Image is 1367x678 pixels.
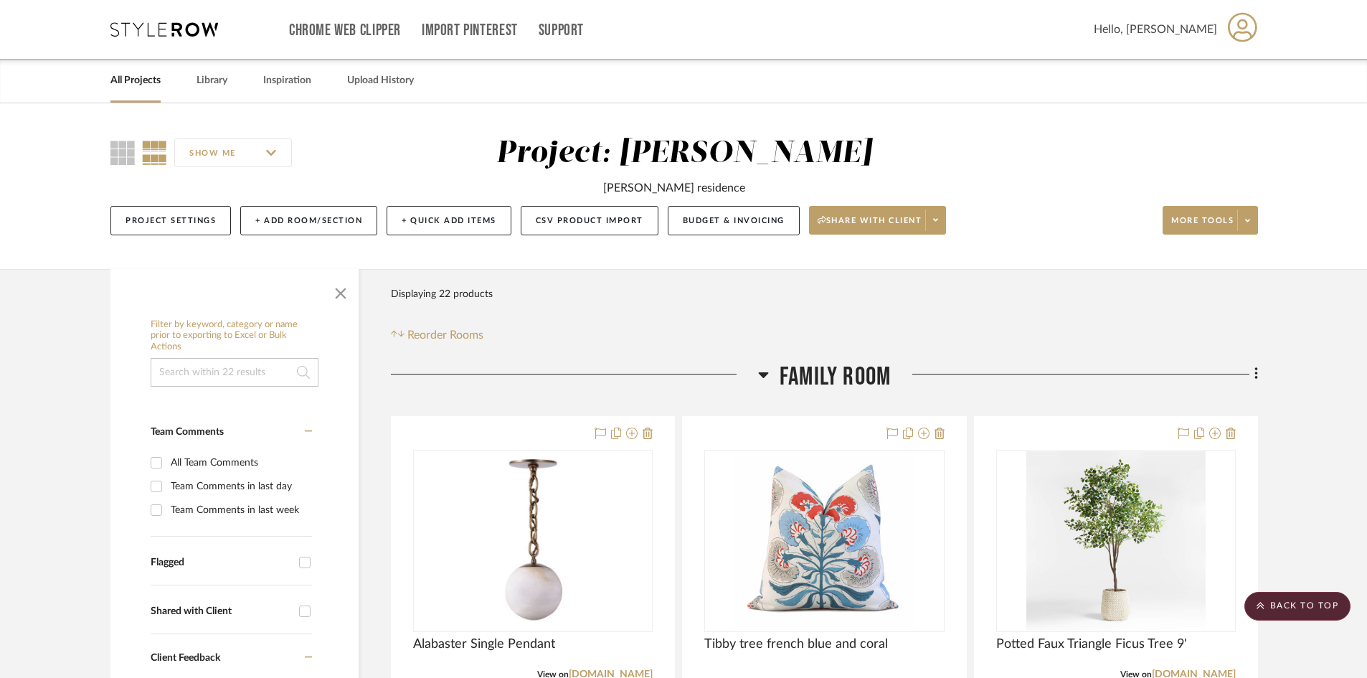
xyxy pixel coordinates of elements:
div: Project: [PERSON_NAME] [496,138,872,169]
span: Potted Faux Triangle Ficus Tree 9' [996,636,1187,652]
button: Project Settings [110,206,231,235]
button: + Quick Add Items [387,206,511,235]
span: Tibby tree french blue and coral [704,636,888,652]
div: Displaying 22 products [391,280,493,309]
span: Family Room [780,362,891,392]
a: All Projects [110,71,161,90]
span: Hello, [PERSON_NAME] [1094,21,1217,38]
span: Reorder Rooms [407,326,483,344]
span: Alabaster Single Pendant [413,636,555,652]
span: Share with client [818,215,922,237]
button: Budget & Invoicing [668,206,800,235]
input: Search within 22 results [151,358,318,387]
img: Potted Faux Triangle Ficus Tree 9' [1026,451,1206,631]
a: Chrome Web Clipper [289,24,401,37]
div: 0 [997,451,1235,631]
div: All Team Comments [171,451,308,474]
span: More tools [1171,215,1234,237]
a: Library [197,71,227,90]
button: More tools [1163,206,1258,235]
span: Client Feedback [151,653,220,663]
div: Team Comments in last day [171,475,308,498]
span: Team Comments [151,427,224,437]
a: Inspiration [263,71,311,90]
button: + Add Room/Section [240,206,377,235]
a: Upload History [347,71,414,90]
button: CSV Product Import [521,206,658,235]
button: Share with client [809,206,947,235]
a: Import Pinterest [422,24,518,37]
scroll-to-top-button: BACK TO TOP [1244,592,1351,621]
h6: Filter by keyword, category or name prior to exporting to Excel or Bulk Actions [151,319,318,353]
div: Flagged [151,557,292,569]
button: Close [326,276,355,305]
a: Support [539,24,584,37]
div: [PERSON_NAME] residence [603,179,745,197]
div: 0 [414,451,652,631]
div: Team Comments in last week [171,499,308,522]
div: Shared with Client [151,606,292,618]
button: Reorder Rooms [391,326,483,344]
img: Alabaster Single Pendant [419,451,647,631]
img: Tibby tree french blue and coral [734,451,914,631]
